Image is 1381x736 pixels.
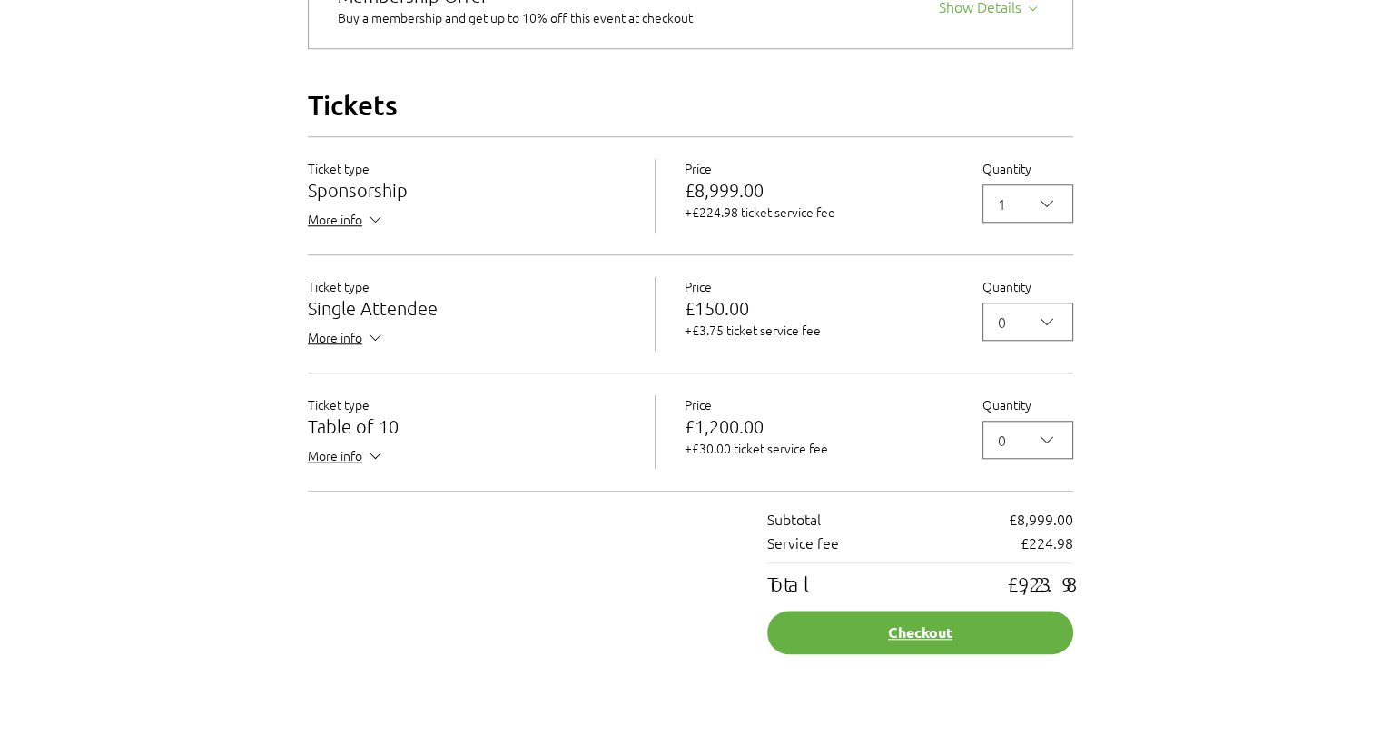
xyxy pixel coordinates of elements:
p: £1,200.00 [685,417,953,435]
button: More info [308,210,385,233]
button: Checkout [767,611,1073,654]
span: Ticket type [308,277,370,295]
p: £224.98 [1021,533,1073,552]
label: Quantity [982,395,1073,413]
h3: Sponsorship [308,181,626,199]
span: Price [685,395,712,413]
p: Total [767,574,815,592]
p: £8,999.00 [1009,510,1073,528]
p: Service fee [767,533,839,552]
h3: Table of 10 [308,417,626,435]
div: 0 [998,311,1006,333]
span: Price [685,277,712,295]
span: Price [685,159,712,177]
label: Quantity [982,277,1073,295]
button: More info [308,446,385,469]
span: Ticket type [308,395,370,413]
div: 1 [998,193,1006,214]
button: More info [308,328,385,351]
p: +£30.00 ticket service fee [685,439,953,457]
div: Buy a membership and get up to 10% off this event at checkout [338,8,715,26]
label: Quantity [982,159,1073,177]
div: 0 [998,429,1006,451]
p: +£3.75 ticket service fee [685,321,953,339]
p: +£224.98 ticket service fee [685,203,953,221]
p: £8,999.00 [685,181,953,199]
p: £9,223.98 [1007,574,1073,592]
span: Ticket type [308,159,370,177]
h3: Single Attendee [308,299,626,317]
p: Subtotal [767,510,821,528]
p: £150.00 [685,299,953,317]
h2: Tickets [308,87,1073,123]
